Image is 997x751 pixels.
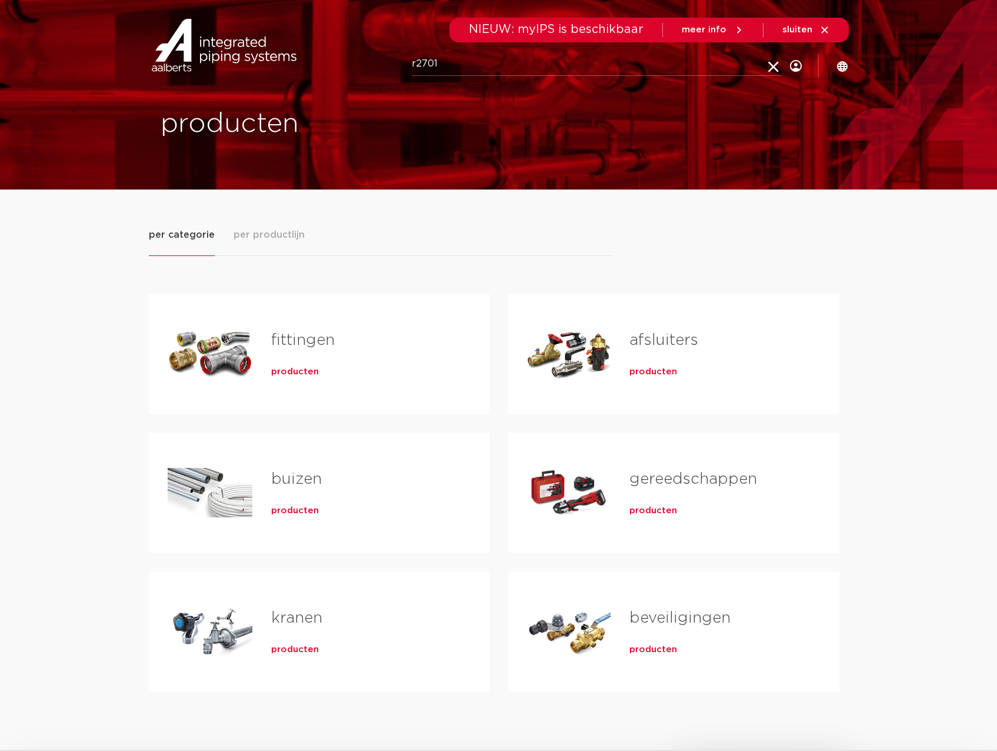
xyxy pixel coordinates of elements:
[149,227,849,710] div: Tabs. Open items met enter of spatie, sluit af met escape en navigeer met de pijltoetsen.
[234,228,305,242] span: per productlijn
[682,25,726,34] span: meer info
[271,333,335,348] a: fittingen
[782,25,812,34] span: sluiten
[629,644,677,656] a: producten
[149,228,215,242] span: per categorie
[790,42,802,90] div: my IPS
[682,25,744,35] a: meer info
[271,366,319,378] a: producten
[629,471,757,487] a: gereedschappen
[469,24,643,35] span: NIEUW: myIPS is beschikbaar
[782,25,830,35] a: sluiten
[271,610,322,626] a: kranen
[629,610,731,626] a: beveiligingen
[629,505,677,517] a: producten
[161,105,493,143] h1: producten
[629,366,677,378] a: producten
[271,644,319,656] a: producten
[271,505,319,517] a: producten
[271,471,322,487] a: buizen
[629,333,698,348] a: afsluiters
[412,52,782,76] input: zoeken...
